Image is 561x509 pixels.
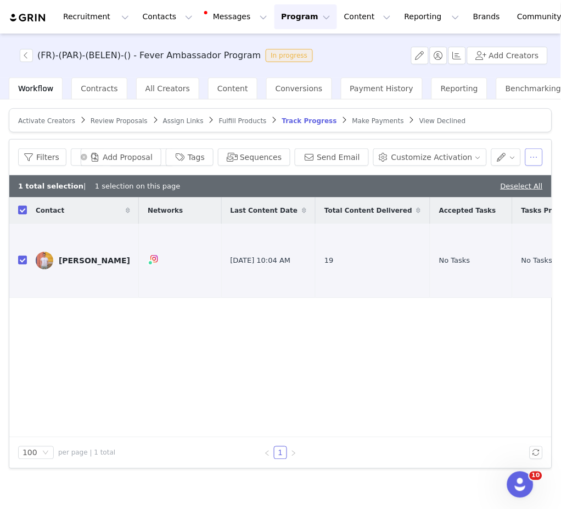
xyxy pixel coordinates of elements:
[58,448,115,458] span: per page | 1 total
[42,450,49,457] i: icon: down
[287,446,300,460] li: Next Page
[57,4,136,29] button: Recruitment
[506,84,561,93] span: Benchmarking
[530,472,542,480] span: 10
[18,148,66,166] button: Filters
[441,84,478,93] span: Reporting
[352,117,404,125] span: Make Payments
[439,206,496,215] span: Accepted Tasks
[166,148,214,166] button: Tags
[266,49,313,62] span: In progress
[218,148,290,166] button: Sequences
[324,206,412,215] span: Total Content Delivered
[37,49,261,62] h3: (FR)-(PAR)-(BELEN)-() - Fever Ambassador Program
[231,206,298,215] span: Last Content Date
[290,450,297,457] i: icon: right
[467,4,510,29] a: Brands
[217,84,248,93] span: Content
[20,49,317,62] span: [object Object]
[295,148,369,166] button: Send Email
[398,4,466,29] button: Reporting
[18,84,53,93] span: Workflow
[231,255,291,266] span: [DATE] 10:04 AM
[501,182,543,190] a: Deselect All
[264,450,271,457] i: icon: left
[150,254,159,263] img: instagram.svg
[36,206,64,215] span: Contact
[81,148,161,166] button: Add Proposal
[36,252,130,269] a: [PERSON_NAME]
[338,4,397,29] button: Content
[81,84,118,93] span: Contracts
[18,182,83,190] b: 1 total selection
[18,181,181,192] div: | 1 selection on this page
[276,84,323,93] span: Conversions
[148,206,183,215] span: Networks
[136,4,199,29] button: Contacts
[9,13,47,23] img: grin logo
[23,447,37,459] div: 100
[18,117,75,125] span: Activate Creators
[163,117,204,125] span: Assign Links
[467,47,548,64] button: Add Creators
[91,117,148,125] span: Review Proposals
[219,117,267,125] span: Fulfill Products
[59,256,130,265] div: [PERSON_NAME]
[507,472,534,498] iframe: Intercom live chat
[324,255,334,266] span: 19
[419,117,466,125] span: View Declined
[91,153,98,161] i: icon: search
[274,447,287,459] a: 1
[274,446,287,460] li: 1
[274,4,337,29] button: Program
[261,446,274,460] li: Previous Page
[373,148,487,166] button: Customize Activation
[145,84,190,93] span: All Creators
[81,154,87,161] i: icon: close-circle
[282,117,337,125] span: Track Progress
[71,148,105,166] input: Search...
[36,252,53,269] img: 3e63a52d-26e7-41d7-8329-a9d155da91f4.jpg
[200,4,274,29] button: Messages
[350,84,414,93] span: Payment History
